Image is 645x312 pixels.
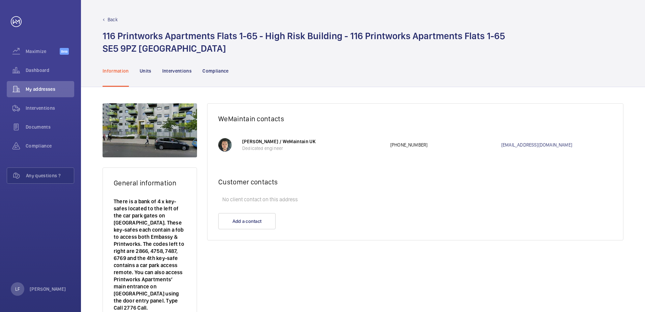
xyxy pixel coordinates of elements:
[15,286,20,292] p: LF
[26,48,60,55] span: Maximize
[242,145,384,152] p: Dedicated engineer
[108,16,118,23] p: Back
[30,286,66,292] p: [PERSON_NAME]
[501,141,612,148] a: [EMAIL_ADDRESS][DOMAIN_NAME]
[26,86,74,93] span: My addresses
[26,105,74,111] span: Interventions
[60,48,69,55] span: Beta
[218,193,612,206] p: No client contact on this address
[218,178,612,186] h2: Customer contacts
[26,124,74,130] span: Documents
[390,141,501,148] p: [PHONE_NUMBER]
[114,198,186,311] p: There is a bank of 4 x key-safes located to the left of the car park gates on [GEOGRAPHIC_DATA]. ...
[218,213,276,229] button: Add a contact
[114,179,186,187] h2: General information
[26,67,74,74] span: Dashboard
[162,68,192,74] p: Interventions
[140,68,151,74] p: Units
[242,138,384,145] p: [PERSON_NAME] / WeMaintain UK
[26,142,74,149] span: Compliance
[103,30,505,55] h1: 116 Printworks Apartments Flats 1-65 - High Risk Building - 116 Printworks Apartments Flats 1-65 ...
[218,114,612,123] h2: WeMaintain contacts
[26,172,74,179] span: Any questions ?
[202,68,229,74] p: Compliance
[103,68,129,74] p: Information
